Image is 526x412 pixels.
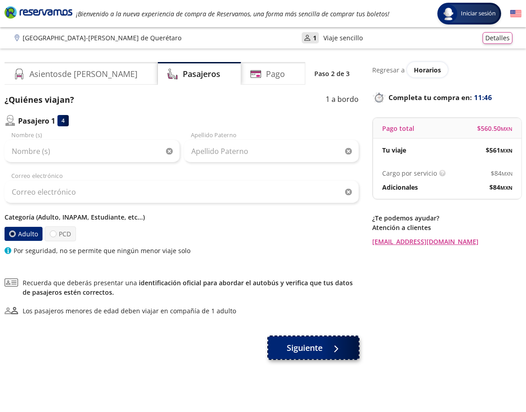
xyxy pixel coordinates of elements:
div: Los pasajeros menores de edad deben viajar en compañía de 1 adulto [23,306,236,316]
i: Brand Logo [5,5,72,19]
p: 1 [313,33,317,43]
button: Detalles [483,32,512,44]
p: 1 a bordo [326,94,359,106]
p: Pasajero 1 [18,115,55,126]
input: Nombre (s) [5,140,180,163]
small: MXN [500,184,512,191]
small: MXN [502,170,512,177]
p: ¿Quiénes viajan? [5,94,74,106]
p: Pago total [382,124,414,133]
a: [EMAIL_ADDRESS][DOMAIN_NAME] [372,237,521,246]
a: identificación oficial para abordar el autobús y verifica que tus datos de pasajeros estén correc... [23,278,353,297]
p: ¿Te podemos ayudar? [372,213,521,223]
span: $ 560.50 [477,124,512,133]
p: Atención a clientes [372,223,521,232]
span: Siguiente [287,342,322,354]
p: Adicionales [382,182,418,192]
p: [GEOGRAPHIC_DATA] - [PERSON_NAME] de Querétaro [23,33,181,43]
span: Recuerda que deberás presentar una [23,278,359,297]
p: Viaje sencillo [323,33,363,43]
span: Iniciar sesión [457,9,499,18]
span: Horarios [414,66,441,74]
input: Correo electrónico [5,181,359,203]
small: MXN [501,125,512,132]
input: Apellido Paterno [184,140,359,163]
p: Completa tu compra en : [372,91,521,104]
h4: Pago [266,68,285,80]
small: MXN [500,147,512,154]
label: Adulto [5,227,43,241]
h4: Asientos de [PERSON_NAME] [29,68,137,80]
p: Paso 2 de 3 [314,69,350,78]
h4: Pasajeros [183,68,220,80]
button: Siguiente [268,336,359,359]
p: Cargo por servicio [382,168,437,178]
button: English [510,8,521,19]
p: Tu viaje [382,145,406,155]
div: 4 [57,115,69,126]
label: PCD [45,226,76,241]
a: Brand Logo [5,5,72,22]
span: $ 84 [489,182,512,192]
span: $ 84 [491,168,512,178]
p: Por seguridad, no se permite que ningún menor viaje solo [14,246,190,255]
span: $ 561 [486,145,512,155]
div: Regresar a ver horarios [372,62,521,77]
em: ¡Bienvenido a la nueva experiencia de compra de Reservamos, una forma más sencilla de comprar tus... [76,10,389,18]
span: 11:46 [474,92,492,103]
p: Categoría (Adulto, INAPAM, Estudiante, etc...) [5,212,359,222]
p: Regresar a [372,65,405,75]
